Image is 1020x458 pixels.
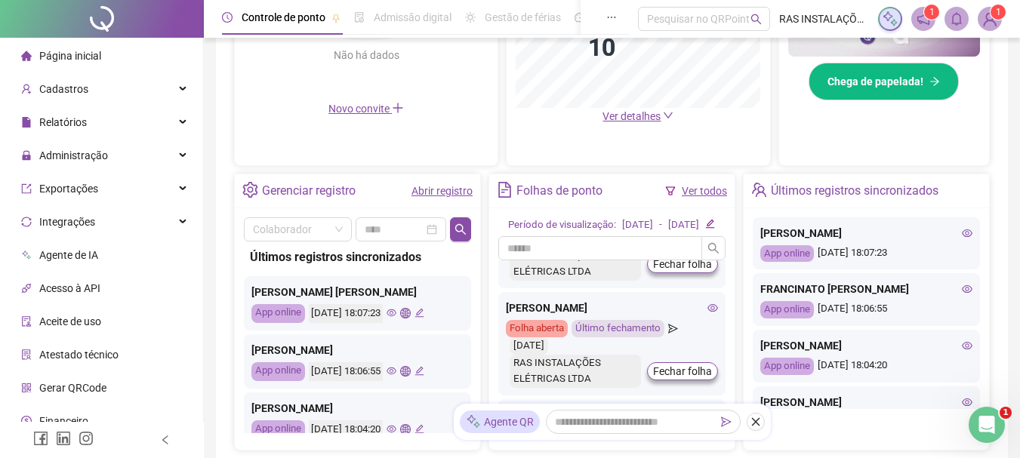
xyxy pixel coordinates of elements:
div: [DATE] 18:04:20 [309,420,383,439]
div: App online [760,358,814,375]
span: eye [962,340,972,351]
div: App online [251,304,305,323]
span: sun [465,12,476,23]
iframe: Intercom live chat [969,407,1005,443]
span: solution [21,349,32,360]
button: Fechar folha [647,255,718,273]
span: eye [707,303,718,313]
div: [DATE] [510,337,548,355]
div: Gerenciar registro [262,178,356,204]
span: Aceite de uso [39,315,101,327]
span: notification [917,12,930,26]
div: RAS INSTALAÇÕES ELÉTRICAS LTDA [510,355,641,388]
div: [DATE] 18:06:55 [760,301,972,318]
span: Cadastros [39,83,88,95]
div: Não há dados [297,47,436,63]
span: 1 [929,7,935,17]
div: App online [251,362,305,381]
span: global [400,308,410,318]
span: 1 [996,7,1001,17]
div: Período de visualização: [508,217,616,233]
div: [PERSON_NAME] [251,400,464,417]
span: team [751,182,767,198]
div: Últimos registros sincronizados [771,178,938,204]
span: setting [242,182,258,198]
span: left [160,435,171,445]
span: Administração [39,149,108,161]
span: ellipsis [606,12,617,23]
span: sync [21,217,32,227]
span: edit [705,219,715,229]
span: user-add [21,84,32,94]
img: sparkle-icon.fc2bf0ac1784a2077858766a79e2daf3.svg [466,414,481,430]
div: App online [760,301,814,318]
div: FRANCINATO [PERSON_NAME] [760,281,972,297]
span: close [750,417,761,427]
span: Fechar folha [653,363,712,380]
span: dollar [21,416,32,426]
span: pushpin [331,14,341,23]
span: Gerar QRCode [39,382,106,394]
div: [PERSON_NAME] [760,225,972,241]
span: eye [962,284,972,294]
span: eye [962,228,972,238]
a: Abrir registro [411,185,473,197]
div: [DATE] 18:06:55 [309,362,383,381]
span: Acesso à API [39,282,100,294]
div: [DATE] 18:04:20 [760,358,972,375]
span: edit [414,366,424,376]
span: qrcode [21,383,32,393]
div: [DATE] [668,217,699,233]
span: search [455,223,467,235]
span: Página inicial [39,50,101,62]
span: Atestado técnico [39,349,119,361]
span: dashboard [575,12,585,23]
span: send [668,320,678,337]
span: export [21,183,32,194]
span: Controle de ponto [242,11,325,23]
span: eye [387,308,396,318]
img: 85064 [978,8,1001,30]
span: bell [950,12,963,26]
span: edit [414,424,424,434]
sup: Atualize o seu contato no menu Meus Dados [991,5,1006,20]
div: [DATE] 18:07:23 [760,245,972,263]
span: search [707,242,720,254]
span: 1 [1000,407,1012,419]
span: down [663,110,673,121]
a: Ver todos [682,185,727,197]
span: Integrações [39,216,95,228]
span: file [21,117,32,128]
span: plus [392,102,404,114]
div: RAS INSTALAÇÕES ELÉTRICAS LTDA [510,247,641,281]
a: Ver detalhes down [602,110,673,122]
div: Folha aberta [506,320,568,337]
span: linkedin [56,431,71,446]
span: Gestão de férias [485,11,561,23]
div: [PERSON_NAME] [506,300,718,316]
span: Novo convite [328,103,404,115]
span: Chega de papelada! [827,73,923,90]
span: eye [962,397,972,407]
span: Exportações [39,183,98,195]
span: filter [665,186,676,196]
span: Fechar folha [653,256,712,272]
div: [PERSON_NAME] [251,342,464,358]
div: App online [760,245,814,263]
span: file-done [354,12,365,23]
span: Ver detalhes [602,110,661,122]
span: eye [387,366,396,376]
span: file-text [497,182,513,198]
span: instagram [79,431,94,446]
div: Agente QR [460,410,540,433]
span: search [750,14,762,25]
span: lock [21,150,32,161]
span: Relatórios [39,116,87,128]
button: Fechar folha [647,362,718,380]
span: api [21,283,32,294]
button: Chega de papelada! [809,63,959,100]
span: eye [387,424,396,434]
div: - [659,217,662,233]
span: global [400,366,410,376]
div: Último fechamento [572,320,664,337]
